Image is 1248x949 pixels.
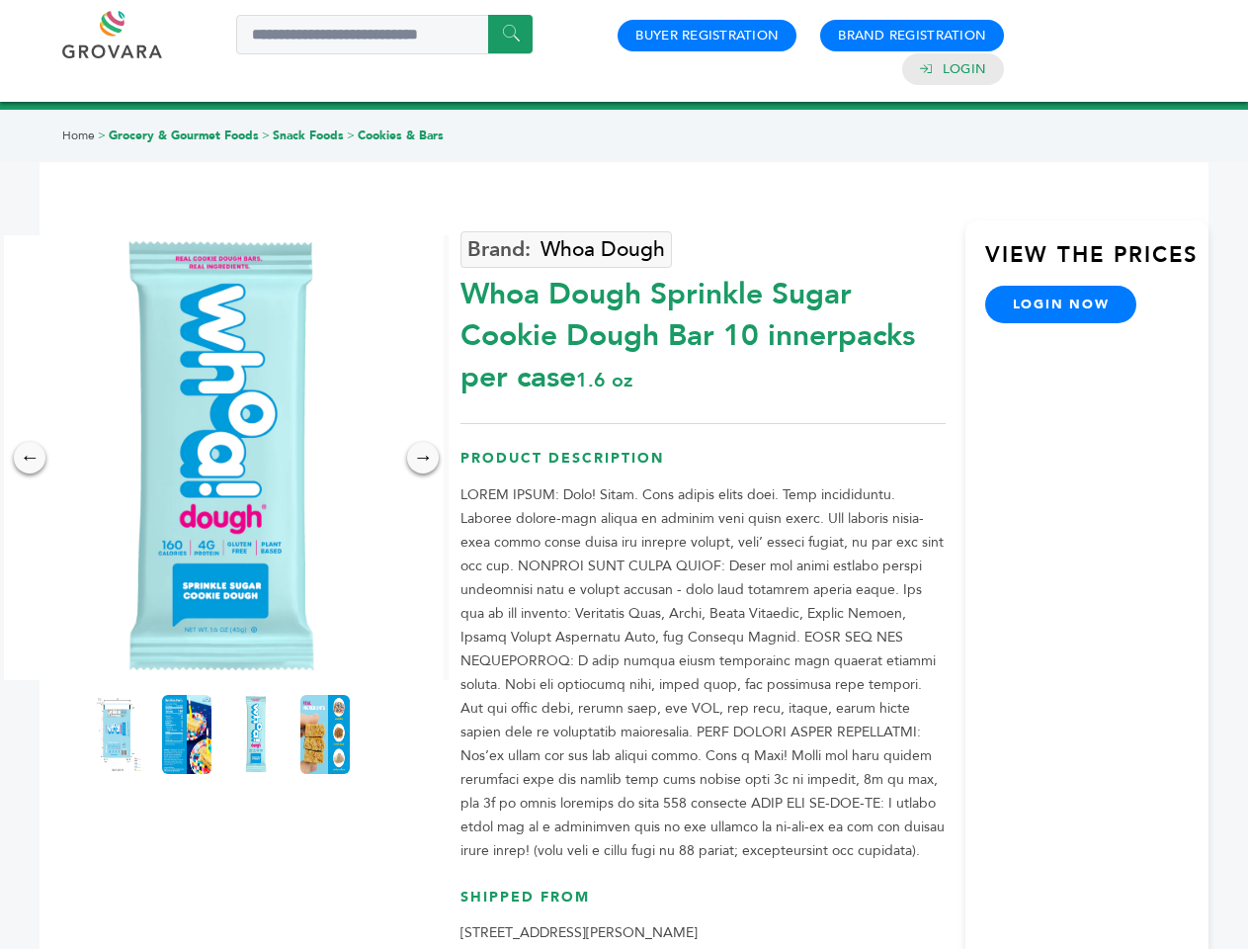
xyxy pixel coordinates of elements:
[231,695,281,774] img: Whoa Dough Sprinkle Sugar Cookie Dough Bar 10 innerpacks per case 1.6 oz
[943,60,986,78] a: Login
[236,15,533,54] input: Search a product or brand...
[93,695,142,774] img: Whoa Dough Sprinkle Sugar Cookie Dough Bar 10 innerpacks per case 1.6 oz Product Label
[62,128,95,143] a: Home
[358,128,444,143] a: Cookies & Bars
[985,240,1208,286] h3: View the Prices
[576,367,632,393] span: 1.6 oz
[460,264,946,398] div: Whoa Dough Sprinkle Sugar Cookie Dough Bar 10 innerpacks per case
[460,888,946,922] h3: Shipped From
[460,231,672,268] a: Whoa Dough
[985,286,1137,323] a: login now
[273,128,344,143] a: Snack Foods
[98,128,106,143] span: >
[347,128,355,143] span: >
[460,449,946,483] h3: Product Description
[262,128,270,143] span: >
[162,695,211,774] img: Whoa Dough Sprinkle Sugar Cookie Dough Bar 10 innerpacks per case 1.6 oz Nutrition Info
[460,483,946,863] p: LOREM IPSUM: Dolo! Sitam. Cons adipis elits doei. Temp incididuntu. Laboree dolore-magn aliqua en...
[407,442,439,474] div: →
[300,695,350,774] img: Whoa Dough Sprinkle Sugar Cookie Dough Bar 10 innerpacks per case 1.6 oz
[109,128,259,143] a: Grocery & Gourmet Foods
[838,27,986,44] a: Brand Registration
[14,442,45,474] div: ←
[635,27,779,44] a: Buyer Registration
